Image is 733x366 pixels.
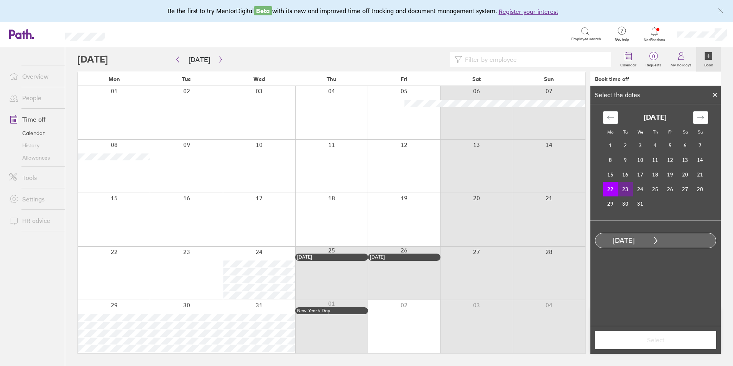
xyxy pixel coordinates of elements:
button: [DATE] [182,53,216,66]
small: We [638,129,643,135]
td: Choose Thursday, December 18, 2025 as your check-out date. It’s available. [648,167,663,182]
div: Search [126,30,145,37]
a: Book [696,47,721,72]
button: Select [595,331,716,349]
td: Choose Wednesday, December 17, 2025 as your check-out date. It’s available. [633,167,648,182]
span: 0 [641,53,666,59]
span: Mon [108,76,120,82]
td: Choose Tuesday, December 9, 2025 as your check-out date. It’s available. [618,153,633,167]
span: Sat [472,76,481,82]
td: Choose Tuesday, December 2, 2025 as your check-out date. It’s available. [618,138,633,153]
span: Beta [254,6,272,15]
td: Choose Sunday, December 21, 2025 as your check-out date. It’s available. [693,167,708,182]
span: Wed [253,76,265,82]
td: Choose Tuesday, December 23, 2025 as your check-out date. It’s available. [618,182,633,196]
label: Calendar [616,61,641,68]
td: Choose Thursday, December 25, 2025 as your check-out date. It’s available. [648,182,663,196]
td: Choose Saturday, December 20, 2025 as your check-out date. It’s available. [678,167,693,182]
small: Su [698,129,703,135]
td: Choose Saturday, December 27, 2025 as your check-out date. It’s available. [678,182,693,196]
small: Fr [668,129,672,135]
td: Selected as start date. Monday, December 22, 2025 [603,182,618,196]
label: Requests [641,61,666,68]
div: Calendar [595,104,717,220]
td: Choose Wednesday, December 31, 2025 as your check-out date. It’s available. [633,196,648,211]
td: Choose Wednesday, December 3, 2025 as your check-out date. It’s available. [633,138,648,153]
span: Sun [544,76,554,82]
a: 0Requests [641,47,666,72]
div: Select the dates [590,91,644,98]
td: Choose Tuesday, December 30, 2025 as your check-out date. It’s available. [618,196,633,211]
td: Choose Friday, December 26, 2025 as your check-out date. It’s available. [663,182,678,196]
td: Choose Monday, December 1, 2025 as your check-out date. It’s available. [603,138,618,153]
div: [DATE] [595,237,652,245]
div: [DATE] [297,254,366,260]
label: Book [700,61,718,68]
td: Choose Friday, December 19, 2025 as your check-out date. It’s available. [663,167,678,182]
small: Tu [623,129,628,135]
span: Select [600,336,711,343]
div: New Year’s Day [297,308,366,313]
small: Mo [607,129,613,135]
span: Fri [401,76,408,82]
a: Allowances [3,152,65,164]
div: Move backward to switch to the previous month. [603,111,618,124]
small: Th [653,129,658,135]
td: Choose Wednesday, December 24, 2025 as your check-out date. It’s available. [633,182,648,196]
span: Notifications [642,38,667,42]
td: Choose Monday, December 29, 2025 as your check-out date. It’s available. [603,196,618,211]
strong: [DATE] [644,114,667,122]
span: Thu [327,76,336,82]
small: Sa [683,129,688,135]
span: Tue [182,76,191,82]
a: HR advice [3,213,65,228]
td: Choose Friday, December 5, 2025 as your check-out date. It’s available. [663,138,678,153]
a: Calendar [616,47,641,72]
td: Choose Tuesday, December 16, 2025 as your check-out date. It’s available. [618,167,633,182]
div: [DATE] [370,254,439,260]
div: Move forward to switch to the next month. [693,111,708,124]
td: Choose Sunday, December 7, 2025 as your check-out date. It’s available. [693,138,708,153]
a: Overview [3,69,65,84]
td: Choose Monday, December 15, 2025 as your check-out date. It’s available. [603,167,618,182]
button: Register your interest [499,7,558,16]
td: Choose Saturday, December 6, 2025 as your check-out date. It’s available. [678,138,693,153]
a: Tools [3,170,65,185]
input: Filter by employee [462,52,606,67]
td: Choose Sunday, December 14, 2025 as your check-out date. It’s available. [693,153,708,167]
td: Choose Thursday, December 11, 2025 as your check-out date. It’s available. [648,153,663,167]
a: My holidays [666,47,696,72]
td: Choose Wednesday, December 10, 2025 as your check-out date. It’s available. [633,153,648,167]
a: People [3,90,65,106]
a: History [3,139,65,152]
td: Choose Thursday, December 4, 2025 as your check-out date. It’s available. [648,138,663,153]
a: Notifications [642,26,667,42]
div: Book time off [595,76,629,82]
td: Choose Sunday, December 28, 2025 as your check-out date. It’s available. [693,182,708,196]
span: Get help [610,37,634,42]
td: Choose Monday, December 8, 2025 as your check-out date. It’s available. [603,153,618,167]
td: Choose Friday, December 12, 2025 as your check-out date. It’s available. [663,153,678,167]
span: Employee search [571,37,601,41]
a: Settings [3,191,65,207]
a: Time off [3,112,65,127]
a: Calendar [3,127,65,139]
td: Choose Saturday, December 13, 2025 as your check-out date. It’s available. [678,153,693,167]
div: Be the first to try MentorDigital with its new and improved time off tracking and document manage... [168,6,566,16]
label: My holidays [666,61,696,68]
